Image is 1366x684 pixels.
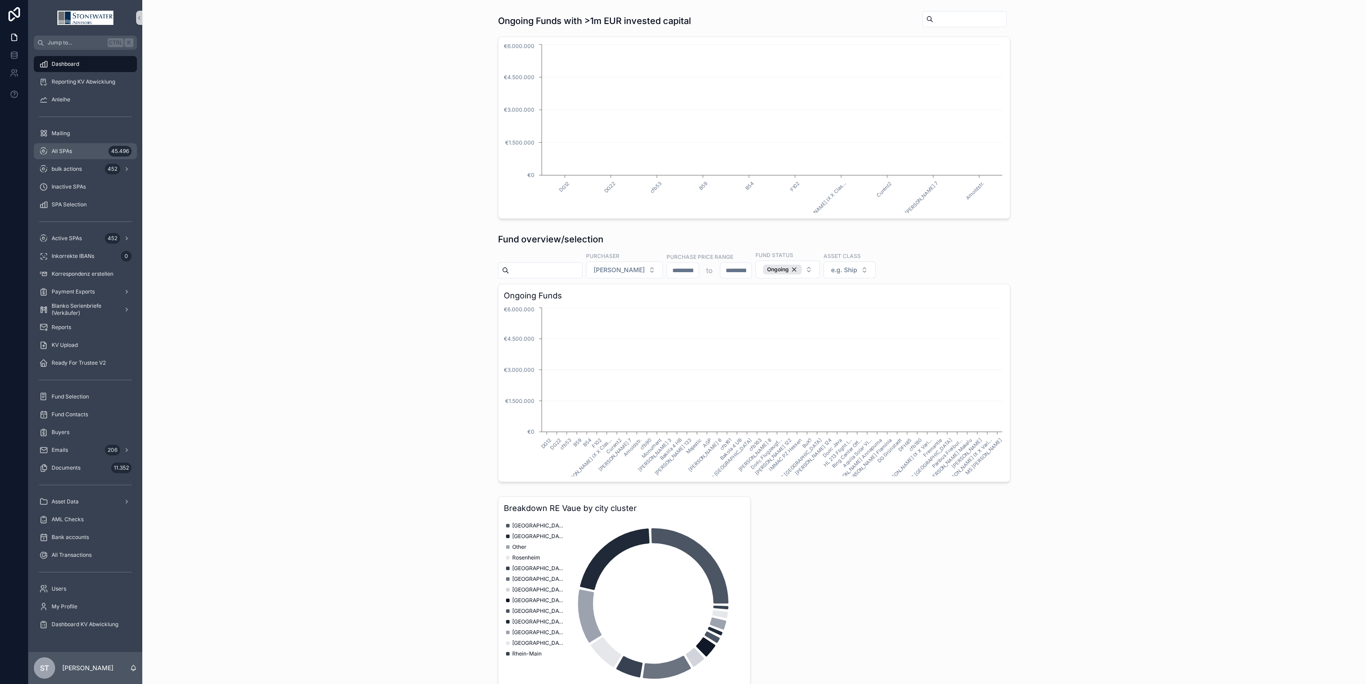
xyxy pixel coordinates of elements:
button: Jump to...CtrlK [34,36,137,50]
text: cfb180 [908,437,923,453]
span: Users [52,585,66,592]
span: Emails [52,447,68,454]
button: Unselect ONGOING [763,265,802,274]
p: [PERSON_NAME] [62,664,113,672]
h1: Fund overview/selection [498,233,603,245]
text: cfb53 [558,437,573,451]
div: chart [504,306,1004,476]
span: Bank accounts [52,534,89,541]
tspan: €3.000.000 [504,106,534,113]
span: Reporting KV Abwicklung [52,78,115,85]
button: Select Button [586,262,663,278]
a: Blanko Serienbriefe (Verkäufer) [34,302,137,318]
tspan: €1.500.000 [505,139,534,146]
a: Reports [34,319,137,335]
text: Majestic [685,437,703,455]
text: [PERSON_NAME] 124 [794,437,833,476]
text: cfb53 [649,180,663,194]
tspan: €6.000.000 [504,306,534,313]
span: All Transactions [52,551,92,559]
a: AML Checks [34,511,137,527]
span: [GEOGRAPHIC_DATA] [512,608,566,615]
text: B59 [572,437,583,448]
span: All SPAs [52,148,72,155]
text: IMMAC PZ Hessen [768,437,803,472]
span: Buyers [52,429,69,436]
tspan: €0 [527,428,534,435]
a: Asset Data [34,494,137,510]
a: Fund Selection [34,389,137,405]
button: Select Button [755,261,820,278]
span: K [125,39,133,46]
span: Anleihe [52,96,70,103]
text: [PERSON_NAME] 7 [597,437,633,473]
text: Paribus Freibur... [931,437,963,470]
text: Monument [640,437,663,460]
span: [GEOGRAPHIC_DATA] [512,640,566,647]
span: [GEOGRAPHIC_DATA] [512,522,566,529]
text: HL 213 Flight I... [822,437,853,468]
span: Documents [52,464,80,471]
span: Korrespondenz erstellen [52,270,113,278]
text: DFH85 [897,437,913,453]
text: Curent2 [605,437,623,455]
div: 452 [105,164,120,174]
span: [GEOGRAPHIC_DATA] [512,533,566,540]
text: cfb163 [747,437,763,453]
a: Bank accounts [34,529,137,545]
text: Arnoldstr. [964,180,985,201]
a: Korrespondenz erstellen [34,266,137,282]
text: [PERSON_NAME] Makalu [928,437,973,483]
span: Jump to... [48,39,104,46]
h3: Ongoing Funds [504,290,1004,302]
text: Doric [GEOGRAPHIC_DATA] [703,437,753,487]
text: F102 [789,180,801,193]
span: Dashboard KV Abwicklung [52,621,118,628]
text: B59 [698,180,709,191]
div: Ongoing [763,265,802,274]
tspan: €3.000.000 [504,366,534,373]
tspan: €6.000.000 [504,43,534,49]
text: Bakola 4 UB [719,437,743,461]
text: Aquila Solar VI... [841,437,873,469]
a: All Transactions [34,547,137,563]
a: Dashboard KV Abwicklung [34,616,137,632]
text: [PERSON_NAME] IX X Vari... [943,437,993,488]
span: Ctrl [108,38,124,47]
span: [PERSON_NAME] [594,266,645,274]
text: [PERSON_NAME] 3 [637,437,673,473]
span: Inactive SPAs [52,183,86,190]
text: DG22 [603,180,617,194]
text: Bakola 4 HB [659,437,683,461]
span: [GEOGRAPHIC_DATA] [512,575,566,583]
span: [GEOGRAPHIC_DATA] [512,629,566,636]
tspan: €1.500.000 [505,398,534,404]
text: [PERSON_NAME] IX X Clas... [561,437,613,489]
a: Inactive SPAs [34,179,137,195]
div: chart [504,42,1004,213]
text: [PERSON_NAME] 122 [754,437,793,476]
span: Active SPAs [52,235,82,242]
text: [PERSON_NAME] [951,437,984,470]
text: B54 [744,180,755,191]
div: 11.352 [111,463,132,473]
a: Dashboard [34,56,137,72]
span: [GEOGRAPHIC_DATA] [512,597,566,604]
label: Purchaser [586,252,619,260]
tspan: €4.500.000 [504,335,534,342]
span: Rhein-Main [512,650,542,657]
label: Asset class [824,252,861,260]
span: AML Checks [52,516,84,523]
text: F102 [591,437,603,450]
span: ST [40,663,49,673]
a: Fund Contacts [34,406,137,422]
text: DG22 [549,437,562,451]
a: Emails206 [34,442,137,458]
text: MS [GEOGRAPHIC_DATA] [776,437,823,484]
span: [GEOGRAPHIC_DATA] [512,565,566,572]
h1: Ongoing Funds with >1m EUR invested capital [498,15,691,27]
span: Reports [52,324,71,331]
text: cfb90 [639,437,653,451]
text: Doric Java [821,437,843,459]
span: [GEOGRAPHIC_DATA] [512,618,566,625]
